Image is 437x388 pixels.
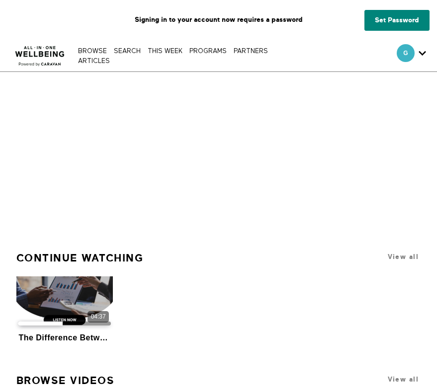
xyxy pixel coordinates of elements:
[231,48,270,55] a: PARTNERS
[16,276,113,344] a: The Difference Between HSAs & FSAs (Audio)04:37The Difference Between HSAs & FSAs (Audio)
[364,10,430,31] a: Set Password
[388,376,419,383] a: View all
[187,48,229,55] a: PROGRAMS
[18,333,110,342] div: The Difference Between HSAs & FSAs (Audio)
[91,313,106,321] div: 04:37
[16,248,144,268] a: Continue Watching
[388,253,419,260] a: View all
[7,7,430,32] p: Signing in to your account now requires a password
[11,39,68,67] img: CARAVAN
[389,40,434,71] div: Secondary
[76,48,109,55] a: Browse
[111,48,143,55] a: Search
[76,58,112,65] a: ARTICLES
[76,46,297,66] nav: Primary
[145,48,185,55] a: THIS WEEK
